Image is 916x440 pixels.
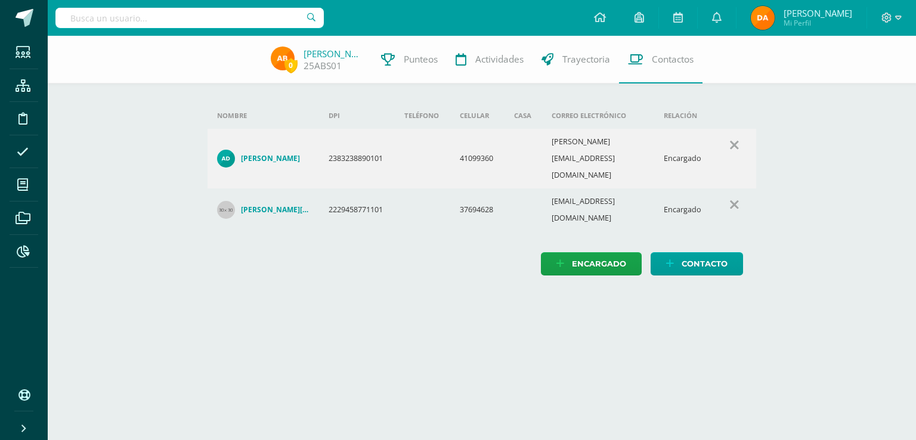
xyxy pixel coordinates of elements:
[217,150,235,168] img: 79a1ca9af7f8edf2c7e32ff031d0d438.png
[784,18,852,28] span: Mi Perfil
[654,129,713,188] td: Encargado
[652,53,694,66] span: Contactos
[208,103,320,129] th: Nombre
[562,53,610,66] span: Trayectoria
[533,36,619,83] a: Trayectoria
[319,188,395,231] td: 2229458771101
[654,103,713,129] th: Relación
[450,188,505,231] td: 37694628
[284,58,298,73] span: 0
[241,205,310,215] h4: [PERSON_NAME][DATE]
[447,36,533,83] a: Actividades
[542,103,654,129] th: Correo electrónico
[304,60,342,72] a: 25ABS01
[55,8,324,28] input: Busca un usuario...
[450,103,505,129] th: Celular
[542,129,654,188] td: [PERSON_NAME][EMAIL_ADDRESS][DOMAIN_NAME]
[751,6,775,30] img: 82a5943632aca8211823fb2e9800a6c1.png
[217,150,310,168] a: [PERSON_NAME]
[654,188,713,231] td: Encargado
[319,129,395,188] td: 2383238890101
[541,252,642,275] a: Encargado
[304,48,363,60] a: [PERSON_NAME]
[572,253,626,275] span: Encargado
[241,154,300,163] h4: [PERSON_NAME]
[271,47,295,70] img: 74fc35790c44acfc5d60ed2328dfdc7b.png
[619,36,703,83] a: Contactos
[372,36,447,83] a: Punteos
[319,103,395,129] th: DPI
[217,201,235,219] img: 30x30
[542,188,654,231] td: [EMAIL_ADDRESS][DOMAIN_NAME]
[784,7,852,19] span: [PERSON_NAME]
[505,103,542,129] th: Casa
[682,253,728,275] span: Contacto
[450,129,505,188] td: 41099360
[217,201,310,219] a: [PERSON_NAME][DATE]
[395,103,450,129] th: Teléfono
[651,252,743,275] a: Contacto
[404,53,438,66] span: Punteos
[475,53,524,66] span: Actividades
